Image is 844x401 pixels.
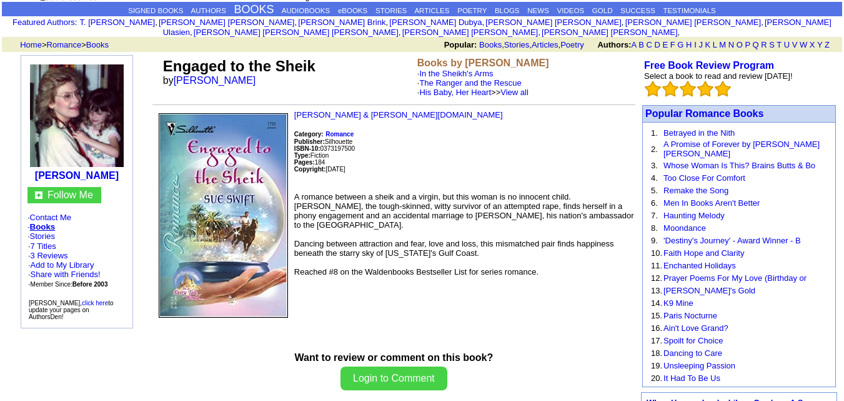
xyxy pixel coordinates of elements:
font: 2. [651,145,658,154]
a: [PERSON_NAME] [PERSON_NAME] [625,18,761,27]
a: POETRY [457,7,487,14]
a: AUDIOBOOKS [282,7,330,14]
font: > > [16,40,109,49]
a: W [800,40,807,49]
a: Share with Friends! [31,270,101,279]
font: 8. [651,223,658,233]
a: Men In Books Aren't Better [663,198,760,208]
a: [PERSON_NAME] [PERSON_NAME] [PERSON_NAME] [194,28,399,37]
a: K [705,40,711,49]
font: i [623,19,625,26]
a: 'Destiny's Journey' - Award Winner - B [663,236,801,245]
font: , , , [444,40,841,49]
a: Enchanted Holidays [663,261,736,270]
a: Romance [47,40,82,49]
font: [DATE] [325,166,345,173]
a: Stories [30,231,55,241]
a: N [728,40,734,49]
b: Before 2003 [72,281,108,288]
a: ARTICLES [414,7,449,14]
a: Add to My Library [31,260,94,270]
font: · · · [27,213,126,289]
a: T [777,40,782,49]
a: click here [82,300,108,307]
a: VIDEOS [557,7,584,14]
a: SUCCESS [620,7,655,14]
a: V [792,40,798,49]
font: 20. [651,373,662,383]
a: M [719,40,726,49]
a: Moondance [663,223,706,233]
a: Stories [504,40,529,49]
a: Romance [325,129,354,138]
img: bigemptystars.png [680,81,696,97]
a: Z [825,40,830,49]
b: Free Book Review Program [644,60,774,71]
a: AUTHORS [191,7,226,14]
a: G [677,40,683,49]
a: Spoilt for Choice [663,336,723,345]
a: R [761,40,767,49]
font: 5. [651,186,658,195]
font: 184 [294,159,325,166]
a: The Ranger and the Rescue [419,78,521,88]
font: 6. [651,198,658,208]
a: Popular Romance Books [645,108,763,119]
a: Poetry [560,40,584,49]
font: 13. [651,286,662,295]
a: STORIES [375,7,407,14]
font: 18. [651,348,662,358]
img: gc.jpg [35,191,42,199]
font: i [400,29,402,36]
font: 3. [651,161,658,170]
font: 15. [651,311,662,320]
font: 1. [651,128,658,138]
a: Faith Hope and Clarity [663,248,744,258]
a: Featured Authors [12,18,75,27]
b: Category: [294,131,324,138]
font: Silhouette [294,138,352,145]
a: O [737,40,743,49]
font: · [417,69,529,97]
img: 2027.jpg [30,64,124,167]
font: · [417,78,529,97]
a: BLOGS [495,7,520,14]
a: Y [817,40,822,49]
font: 19. [651,361,662,370]
a: H [686,40,692,49]
a: J [698,40,703,49]
a: S [769,40,775,49]
font: 0373197500 [294,145,355,152]
a: Dancing to Care [663,348,722,358]
b: Romance [325,131,354,138]
img: bigemptystars.png [645,81,661,97]
img: bigemptystars.png [715,81,731,97]
font: 7. [651,211,658,220]
a: 7 Titles [31,241,56,251]
a: [PERSON_NAME] [PERSON_NAME] [542,28,677,37]
a: BOOKS [234,3,274,16]
font: [PERSON_NAME], to update your pages on AuthorsDen! [29,300,114,320]
font: Engaged to the Sheik [163,58,315,74]
a: C [646,40,652,49]
font: A romance between a sheik and a virgin, but this woman is no innocent child. [PERSON_NAME], the t... [294,192,634,277]
a: [PERSON_NAME]'s Gold [663,286,755,295]
a: Books [479,40,502,49]
a: P [745,40,750,49]
font: i [388,19,389,26]
font: i [540,29,542,36]
font: Fiction [294,152,329,159]
font: i [192,29,194,36]
font: i [763,19,765,26]
a: [PERSON_NAME] [PERSON_NAME] [485,18,621,27]
font: Select a book to read and review [DATE]! [644,71,793,81]
font: 11. [651,261,662,270]
a: Too Close For Comfort [663,173,745,183]
a: TESTIMONIALS [663,7,715,14]
a: Ain't Love Grand? [663,323,728,333]
a: [PERSON_NAME] [35,170,119,181]
font: 16. [651,323,662,333]
font: 17. [651,336,662,345]
font: i [680,29,681,36]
